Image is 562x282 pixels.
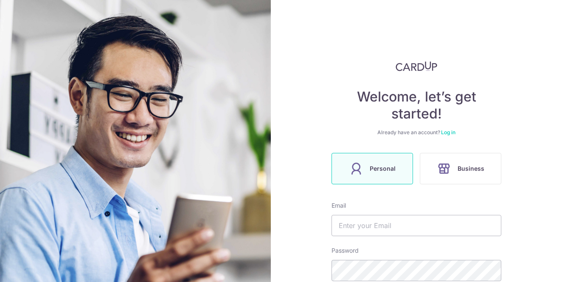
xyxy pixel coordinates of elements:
[332,88,501,122] h4: Welcome, let’s get started!
[396,61,437,71] img: CardUp Logo
[332,201,346,210] label: Email
[328,153,416,184] a: Personal
[416,153,505,184] a: Business
[332,215,501,236] input: Enter your Email
[332,246,359,255] label: Password
[332,129,501,136] div: Already have an account?
[458,164,484,174] span: Business
[441,129,455,135] a: Log in
[370,164,396,174] span: Personal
